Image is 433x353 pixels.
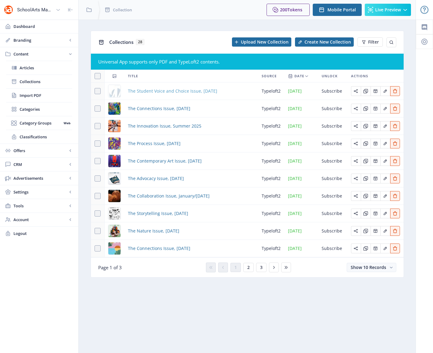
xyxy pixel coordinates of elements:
span: The Student Voice and Choice Issue, [DATE] [128,87,217,95]
a: Edit page [390,88,400,94]
a: Classifications [6,130,72,144]
span: Logout [13,230,73,236]
td: typeloft2 [258,170,284,187]
a: The Storytelling Issue, [DATE] [128,210,188,217]
a: Edit page [371,123,380,129]
a: Edit page [371,210,380,216]
img: 25e7b029-8912-40f9-bdfa-ba5e0f209b25.png [108,207,121,220]
span: 28 [136,39,144,45]
a: Categories [6,102,72,116]
span: Live Preview [375,7,401,12]
a: The Connections Issue, [DATE] [128,105,190,112]
a: Edit page [390,210,400,216]
button: Upload New Collection [232,37,291,47]
td: [DATE] [284,170,318,187]
td: typeloft2 [258,117,284,135]
td: [DATE] [284,117,318,135]
img: 784aec82-15c6-4f83-95ee-af48e2a7852c.png [108,225,121,237]
a: Edit page [361,245,371,251]
a: Edit page [361,210,371,216]
a: Edit page [380,158,390,163]
a: Edit page [380,175,390,181]
span: 2 [247,265,250,270]
a: Edit page [371,228,380,233]
a: Edit page [380,105,390,111]
button: 3 [256,263,267,272]
span: Tools [13,203,67,209]
td: Subscribe [318,240,347,257]
a: Edit page [390,158,400,163]
img: d48d95ad-d8e3-41d8-84eb-334bbca4bb7b.png [108,120,121,132]
span: Upload New Collection [241,40,289,44]
td: typeloft2 [258,152,284,170]
span: Account [13,217,67,223]
a: Edit page [361,228,371,233]
a: Edit page [371,245,380,251]
a: Edit page [361,158,371,163]
td: typeloft2 [258,82,284,100]
td: Subscribe [318,117,347,135]
button: Filter [357,37,383,47]
a: Edit page [390,245,400,251]
a: Edit page [390,123,400,129]
img: a4271694-0c87-4a09-9142-d883a85e28a1.png [108,172,121,185]
a: Edit page [390,140,400,146]
button: Mobile Portal [313,4,362,16]
a: Edit page [380,193,390,198]
td: Subscribe [318,222,347,240]
td: Subscribe [318,100,347,117]
td: typeloft2 [258,135,284,152]
span: Create New Collection [304,40,351,44]
a: Edit page [371,175,380,181]
a: The Collaboration Issue, January/[DATE] [128,192,210,200]
a: Edit page [371,193,380,198]
a: Edit page [351,193,361,198]
img: cover.jpg [108,85,121,97]
td: Subscribe [318,152,347,170]
span: 1 [234,265,237,270]
a: Edit page [371,88,380,94]
span: Content [13,51,67,57]
span: Collections [20,79,72,85]
td: [DATE] [284,187,318,205]
a: New page [291,37,354,47]
a: Edit page [380,123,390,129]
a: Edit page [361,123,371,129]
a: Edit page [361,105,371,111]
td: typeloft2 [258,240,284,257]
a: The Nature Issue, [DATE] [128,227,179,235]
img: e486a72d-c057-4ded-b779-0ed98253ea9f.png [108,102,121,115]
a: Edit page [390,228,400,233]
button: Show 10 Records [347,263,396,272]
a: Edit page [351,88,361,94]
a: Edit page [361,193,371,198]
td: Subscribe [318,170,347,187]
a: The Innovation Issue, Summer 2025 [128,122,201,130]
button: Live Preview [365,4,411,16]
span: 3 [260,265,263,270]
span: The Connections Issue, [DATE] [128,245,190,252]
a: Edit page [351,123,361,129]
a: Edit page [351,175,361,181]
img: 10c3aa48-9907-426a-b8e9-0dff08a38197.png [108,155,121,167]
span: Show 10 Records [351,264,386,270]
td: [DATE] [284,82,318,100]
td: typeloft2 [258,222,284,240]
td: [DATE] [284,240,318,257]
td: Subscribe [318,135,347,152]
span: Advertisements [13,175,67,181]
td: Subscribe [318,187,347,205]
span: Date [294,72,304,80]
a: Edit page [390,193,400,198]
button: 1 [230,263,241,272]
td: Subscribe [318,82,347,100]
a: Edit page [351,105,361,111]
span: The Process Issue, [DATE] [128,140,181,147]
a: Edit page [380,88,390,94]
a: Edit page [351,210,361,216]
a: Edit page [371,140,380,146]
a: Collections [6,75,72,88]
span: CRM [13,161,67,167]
